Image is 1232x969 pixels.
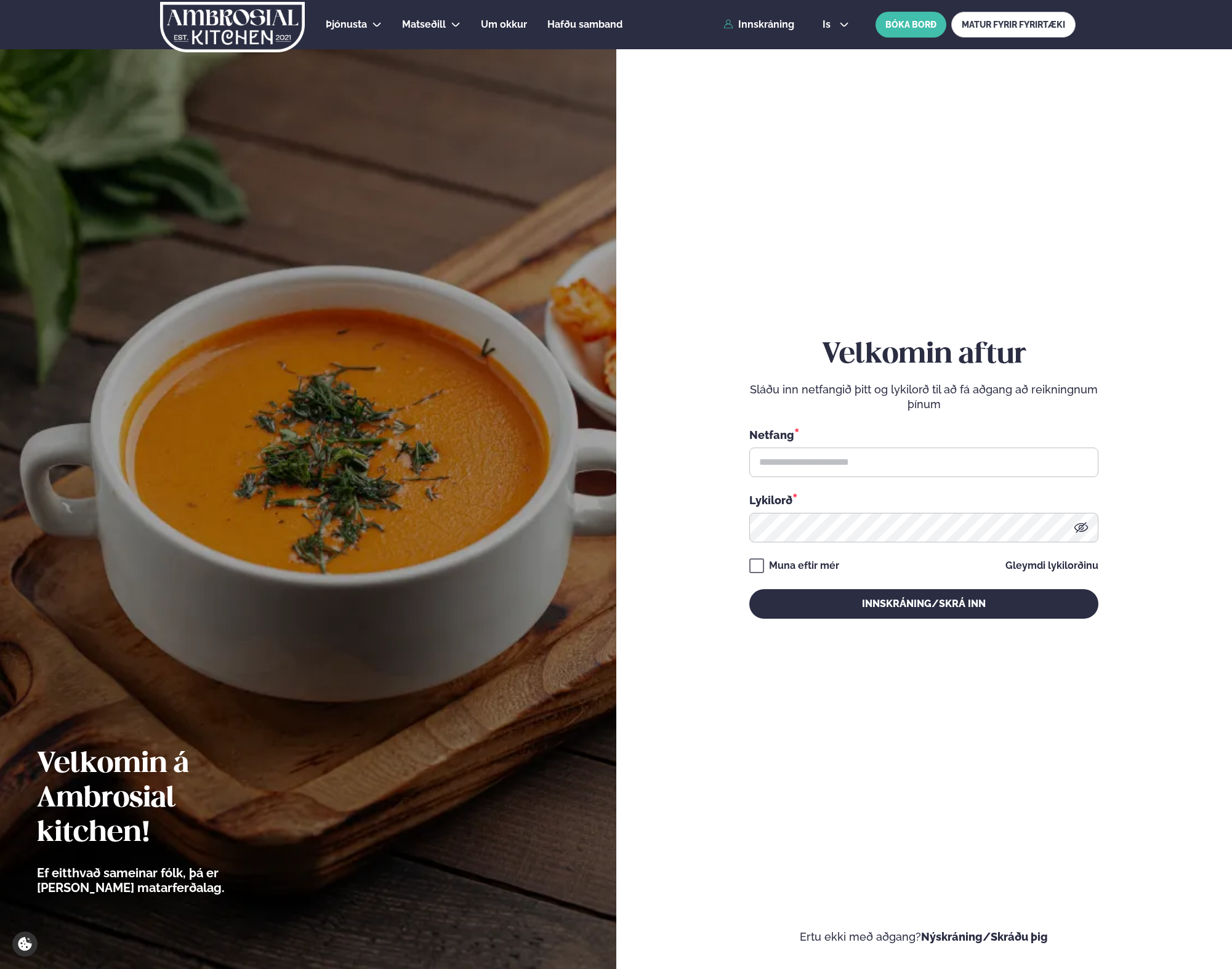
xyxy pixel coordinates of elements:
[481,17,527,32] a: Um okkur
[876,12,946,38] button: BÓKA BORÐ
[547,18,622,30] span: Hafðu samband
[481,18,527,30] span: Um okkur
[749,492,1098,508] div: Lykilorð
[653,930,1196,944] p: Ertu ekki með aðgang?
[951,12,1076,38] a: MATUR FYRIR FYRIRTÆKI
[326,18,367,30] span: Þjónusta
[1005,561,1098,571] a: Gleymdi lykilorðinu
[12,931,38,957] a: Cookie settings
[326,17,367,32] a: Þjónusta
[749,338,1098,372] h2: Velkomin aftur
[723,19,794,30] a: Innskráning
[813,20,859,30] button: is
[749,427,1098,443] div: Netfang
[823,20,834,30] span: is
[37,866,292,895] p: Ef eitthvað sameinar fólk, þá er [PERSON_NAME] matarferðalag.
[159,2,306,52] img: logo
[749,589,1098,619] button: Innskráning/Skrá inn
[402,18,446,30] span: Matseðill
[921,930,1048,943] a: Nýskráning/Skráðu þig
[749,382,1098,412] p: Sláðu inn netfangið þitt og lykilorð til að fá aðgang að reikningnum þínum
[37,747,292,851] h2: Velkomin á Ambrosial kitchen!
[402,17,446,32] a: Matseðill
[547,17,622,32] a: Hafðu samband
